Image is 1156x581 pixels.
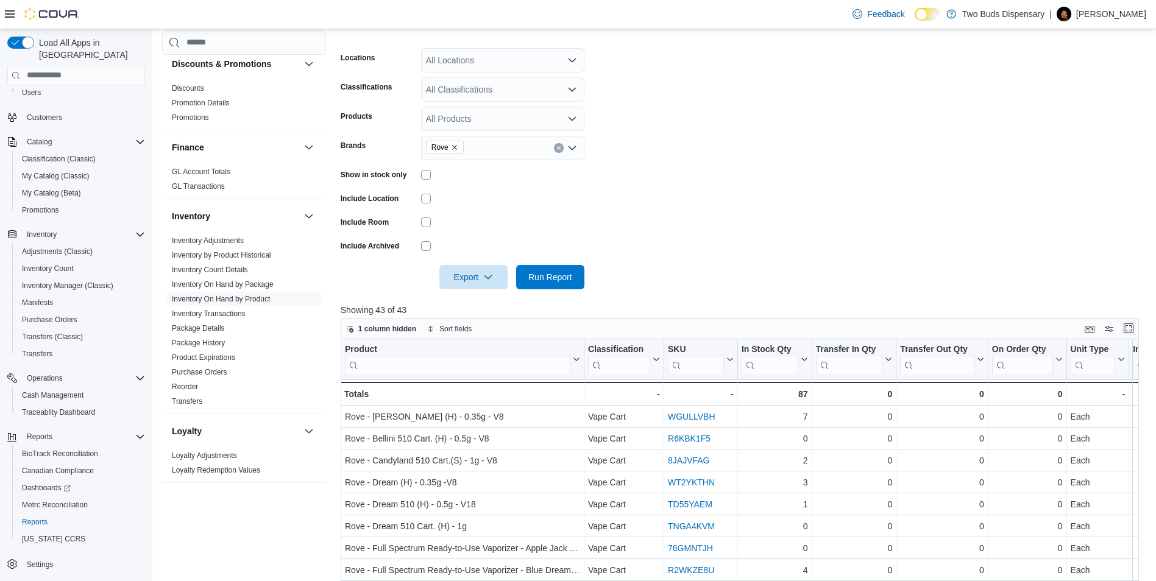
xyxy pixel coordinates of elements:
[172,382,198,391] a: Reorder
[2,133,150,150] button: Catalog
[915,8,940,21] input: Dark Mode
[172,141,204,153] h3: Finance
[17,463,99,478] a: Canadian Compliance
[172,309,246,318] a: Inventory Transactions
[17,446,145,461] span: BioTrack Reconciliation
[12,404,150,421] button: Traceabilty Dashboard
[17,329,88,344] a: Transfers (Classic)
[12,496,150,513] button: Metrc Reconciliation
[34,37,145,61] span: Load All Apps in [GEOGRAPHIC_DATA]
[992,343,1053,355] div: On Order Qty
[588,541,660,555] div: Vape Cart
[900,453,984,468] div: 0
[17,85,46,100] a: Users
[358,324,416,334] span: 1 column hidden
[17,347,57,361] a: Transfers
[815,387,892,401] div: 0
[742,519,808,533] div: 0
[162,164,326,199] div: Finance
[900,343,974,375] div: Transfer Out Qty
[341,170,407,180] label: Show in stock only
[22,281,113,290] span: Inventory Manager (Classic)
[17,312,82,327] a: Purchase Orders
[516,265,584,289] button: Run Report
[341,322,421,336] button: 1 column hidden
[588,475,660,490] div: Vape Cart
[27,560,53,569] span: Settings
[17,498,145,512] span: Metrc Reconciliation
[345,343,580,375] button: Product
[17,405,145,420] span: Traceabilty Dashboard
[172,295,270,303] a: Inventory On Hand by Product
[451,144,458,151] button: Remove Rove from selection in this group
[17,295,58,310] a: Manifests
[22,466,94,476] span: Canadian Compliance
[22,349,52,359] span: Transfers
[567,55,577,65] button: Open list of options
[22,135,57,149] button: Catalog
[588,387,660,401] div: -
[1121,321,1136,336] button: Enter fullscreen
[992,343,1053,375] div: On Order Qty
[24,8,79,20] img: Cova
[668,343,724,355] div: SKU
[17,446,103,461] a: BioTrack Reconciliation
[27,137,52,147] span: Catalog
[17,515,52,529] a: Reports
[17,261,79,276] a: Inventory Count
[900,431,984,446] div: 0
[17,515,145,529] span: Reports
[900,497,984,512] div: 0
[345,343,570,355] div: Product
[345,453,580,468] div: Rove - Candyland 510 Cart.(S) - 1g - V8
[27,230,57,239] span: Inventory
[341,194,399,203] label: Include Location
[1076,7,1146,21] p: [PERSON_NAME]
[17,186,86,200] a: My Catalog (Beta)
[815,343,882,355] div: Transfer In Qty
[12,328,150,345] button: Transfers (Classic)
[12,84,150,101] button: Users
[27,113,62,122] span: Customers
[172,368,227,376] a: Purchase Orders
[422,322,477,336] button: Sort fields
[172,451,237,460] a: Loyalty Adjustments
[172,396,202,406] span: Transfers
[341,241,399,251] label: Include Archived
[12,479,150,496] a: Dashboards
[2,226,150,243] button: Inventory
[172,167,230,176] a: GL Account Totals
[17,85,145,100] span: Users
[439,324,472,334] span: Sort fields
[1049,7,1052,21] p: |
[172,210,210,222] h3: Inventory
[668,565,714,575] a: R2WKZE8U
[12,345,150,362] button: Transfers
[426,141,464,154] span: Rove
[172,236,244,245] a: Inventory Adjustments
[302,57,316,71] button: Discounts & Promotions
[900,343,984,375] button: Transfer Out Qty
[172,113,209,122] span: Promotions
[341,82,392,92] label: Classifications
[815,343,882,375] div: Transfer In Qty
[17,295,145,310] span: Manifests
[172,167,230,177] span: GL Account Totals
[172,266,248,274] a: Inventory Count Details
[668,412,715,421] a: WGULLVBH
[12,277,150,294] button: Inventory Manager (Classic)
[900,409,984,424] div: 0
[17,347,145,361] span: Transfers
[345,497,580,512] div: Rove - Dream 510 (H) - 0.5g - V18
[1057,7,1071,21] div: Howie Miller
[22,110,145,125] span: Customers
[172,99,230,107] a: Promotion Details
[12,311,150,328] button: Purchase Orders
[12,445,150,462] button: BioTrack Reconciliation
[12,387,150,404] button: Cash Management
[22,534,85,544] span: [US_STATE] CCRS
[815,343,892,375] button: Transfer In Qty
[668,456,709,465] a: 8JAJVFAG
[172,294,270,304] span: Inventory On Hand by Product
